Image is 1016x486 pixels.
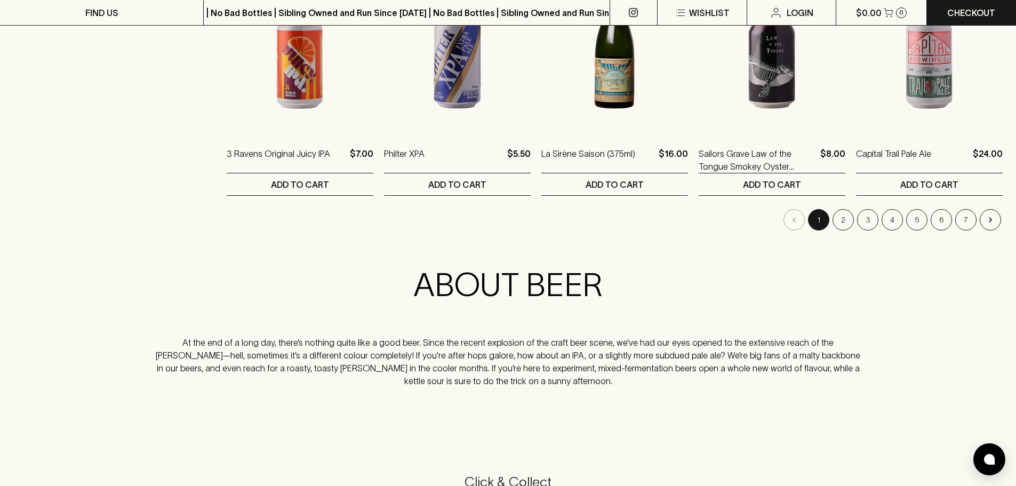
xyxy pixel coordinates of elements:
a: Philter XPA [384,147,425,173]
p: 0 [899,10,903,15]
p: ADD TO CART [428,178,486,191]
button: ADD TO CART [541,173,688,195]
button: page 1 [808,209,829,230]
p: $7.00 [350,147,373,173]
a: La Sirène Saison (375ml) [541,147,635,173]
p: $16.00 [659,147,688,173]
button: Go to page 6 [931,209,952,230]
p: FIND US [85,6,118,19]
h2: ABOUT BEER [153,266,864,304]
p: ADD TO CART [743,178,801,191]
button: ADD TO CART [856,173,1003,195]
p: $0.00 [856,6,882,19]
p: $24.00 [973,147,1003,173]
button: Go to next page [980,209,1001,230]
p: ADD TO CART [586,178,644,191]
button: Go to page 4 [882,209,903,230]
button: Go to page 3 [857,209,878,230]
button: Go to page 5 [906,209,927,230]
a: Capital Trail Pale Ale [856,147,931,173]
p: Login [787,6,813,19]
p: Checkout [947,6,995,19]
p: Wishlist [689,6,730,19]
p: ADD TO CART [900,178,958,191]
p: ADD TO CART [271,178,329,191]
nav: pagination navigation [227,209,1003,230]
a: 3 Ravens Original Juicy IPA [227,147,330,173]
img: bubble-icon [984,454,995,465]
p: $5.50 [507,147,531,173]
a: Sailors Grave Law of the Tongue Smokey Oyster [PERSON_NAME] [699,147,816,173]
p: At the end of a long day, there’s nothing quite like a good beer. Since the recent explosion of t... [153,336,864,387]
button: ADD TO CART [699,173,845,195]
button: ADD TO CART [227,173,373,195]
p: $8.00 [820,147,845,173]
button: ADD TO CART [384,173,531,195]
button: Go to page 7 [955,209,977,230]
button: Go to page 2 [833,209,854,230]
